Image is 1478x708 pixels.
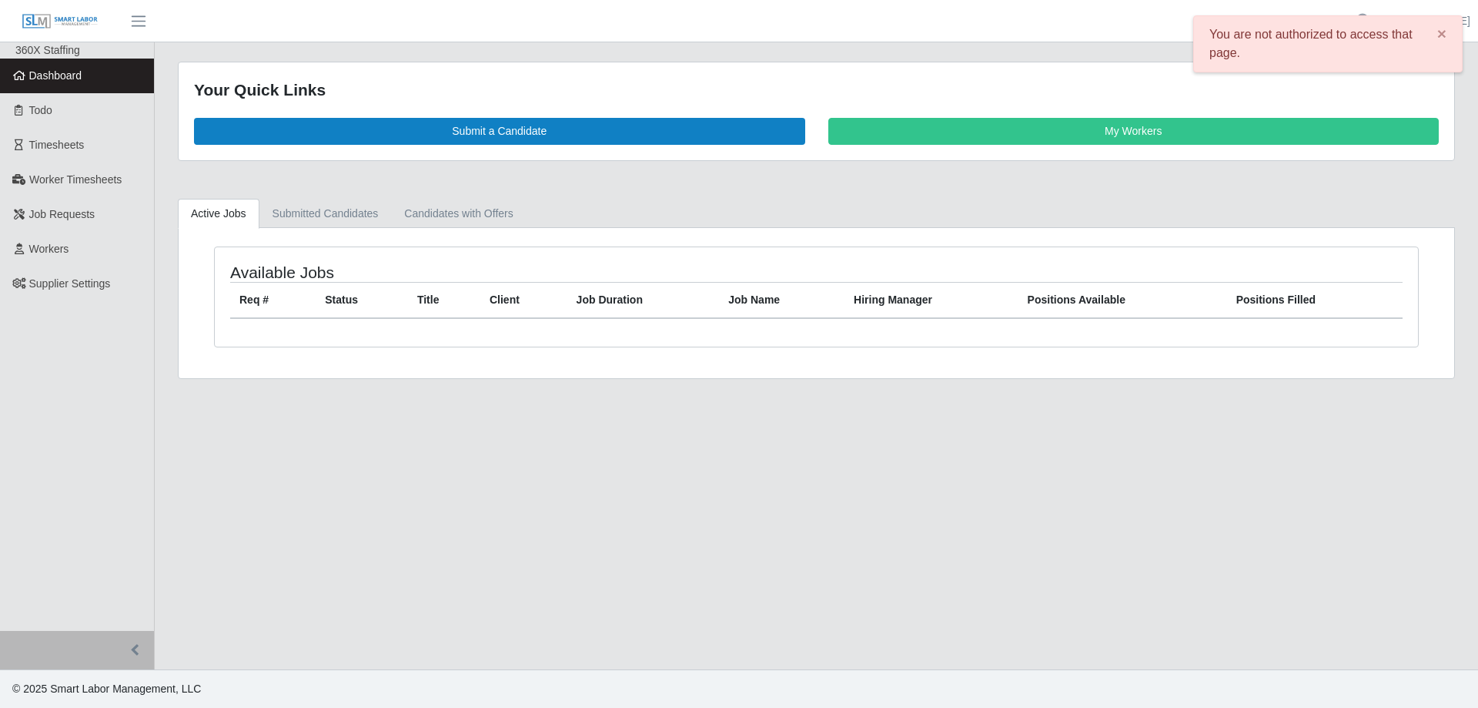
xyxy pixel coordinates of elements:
th: Positions Available [1018,282,1227,318]
a: My Workers [828,118,1440,145]
th: Hiring Manager [844,282,1018,318]
span: 360X Staffing [15,44,80,56]
th: Status [316,282,408,318]
a: Active Jobs [178,199,259,229]
span: © 2025 Smart Labor Management, LLC [12,683,201,695]
div: You are not authorized to access that page. [1193,15,1463,72]
span: Workers [29,243,69,255]
span: Job Requests [29,208,95,220]
th: Req # [230,282,316,318]
span: Worker Timesheets [29,173,122,186]
a: Submitted Candidates [259,199,392,229]
th: Job Name [719,282,844,318]
h4: Available Jobs [230,263,705,282]
th: Title [408,282,480,318]
span: Supplier Settings [29,277,111,290]
span: Dashboard [29,69,82,82]
th: Client [480,282,567,318]
span: Timesheets [29,139,85,151]
img: SLM Logo [22,13,99,30]
div: Your Quick Links [194,78,1439,102]
a: [PERSON_NAME] [1382,13,1470,29]
th: Job Duration [567,282,720,318]
span: Todo [29,104,52,116]
a: Submit a Candidate [194,118,805,145]
th: Positions Filled [1227,282,1403,318]
a: Candidates with Offers [391,199,526,229]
